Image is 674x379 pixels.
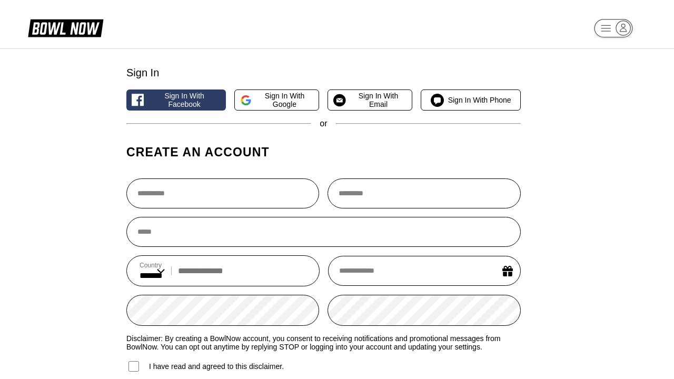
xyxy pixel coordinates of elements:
[126,145,521,159] h1: Create an account
[126,360,284,373] label: I have read and agreed to this disclaimer.
[126,67,521,79] div: Sign In
[126,89,226,111] button: Sign in with Facebook
[148,92,220,108] span: Sign in with Facebook
[140,262,165,269] label: Country
[448,96,511,104] span: Sign in with Phone
[126,334,521,351] label: Disclaimer: By creating a BowlNow account, you consent to receiving notifications and promotional...
[421,89,520,111] button: Sign in with Phone
[328,89,412,111] button: Sign in with Email
[256,92,313,108] span: Sign in with Google
[126,119,521,128] div: or
[128,361,139,372] input: I have read and agreed to this disclaimer.
[234,89,319,111] button: Sign in with Google
[350,92,407,108] span: Sign in with Email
